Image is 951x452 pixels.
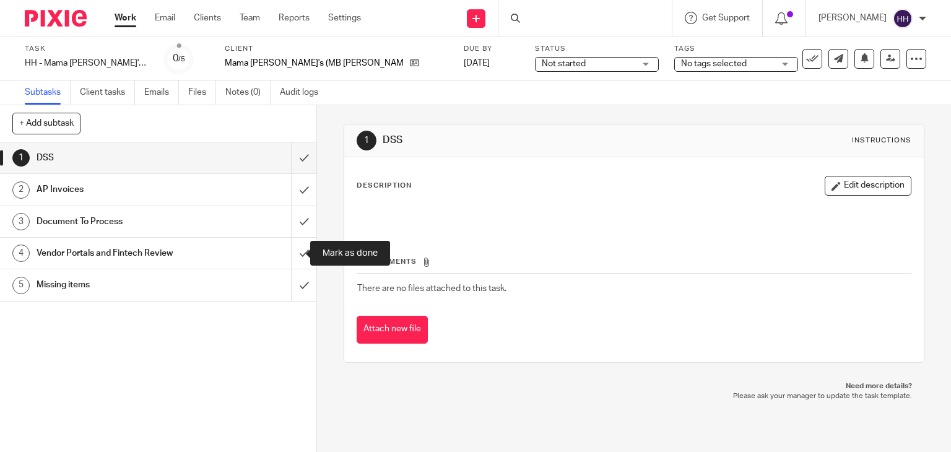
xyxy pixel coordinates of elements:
a: Client tasks [80,80,135,105]
span: Get Support [702,14,750,22]
a: Team [240,12,260,24]
span: Not started [542,59,586,68]
a: Audit logs [280,80,328,105]
a: Subtasks [25,80,71,105]
a: Work [115,12,136,24]
button: Attach new file [357,316,428,344]
a: Notes (0) [225,80,271,105]
div: HH - Mama [PERSON_NAME]'s Daily Tasks - [DATE] [25,57,149,69]
a: Emails [144,80,179,105]
button: Edit description [825,176,911,196]
div: HH - Mama Betty&#39;s Daily Tasks - Thursday [25,57,149,69]
label: Client [225,44,448,54]
div: 1 [12,149,30,167]
h1: Document To Process [37,212,198,231]
div: 1 [357,131,376,150]
div: 0 [173,51,185,66]
h1: DSS [383,134,660,147]
h1: Vendor Portals and Fintech Review [37,244,198,263]
a: Files [188,80,216,105]
small: /5 [178,56,185,63]
div: 3 [12,213,30,230]
span: [DATE] [464,59,490,67]
p: [PERSON_NAME] [819,12,887,24]
span: No tags selected [681,59,747,68]
div: Instructions [852,136,911,146]
div: 5 [12,277,30,294]
label: Task [25,44,149,54]
p: Need more details? [356,381,913,391]
button: + Add subtask [12,113,80,134]
span: Attachments [357,258,417,265]
p: Please ask your manager to update the task template. [356,391,913,401]
a: Settings [328,12,361,24]
label: Status [535,44,659,54]
a: Clients [194,12,221,24]
h1: DSS [37,149,198,167]
label: Tags [674,44,798,54]
a: Reports [279,12,310,24]
div: 4 [12,245,30,262]
img: svg%3E [893,9,913,28]
span: There are no files attached to this task. [357,284,506,293]
div: 2 [12,181,30,199]
h1: AP Invoices [37,180,198,199]
p: Mama [PERSON_NAME]'s (MB [PERSON_NAME], LLC) [225,57,404,69]
img: Pixie [25,10,87,27]
a: Email [155,12,175,24]
p: Description [357,181,412,191]
label: Due by [464,44,519,54]
h1: Missing items [37,276,198,294]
